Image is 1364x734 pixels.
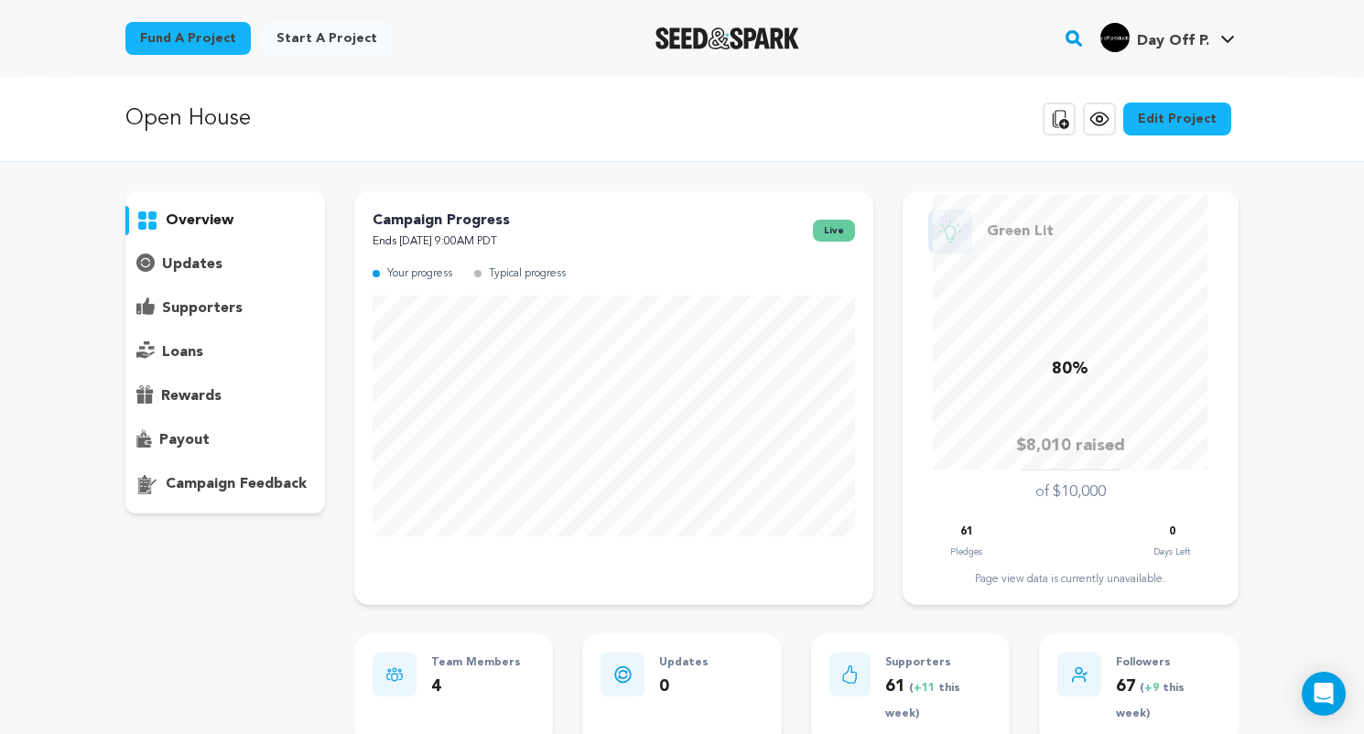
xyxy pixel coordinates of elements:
button: payout [125,426,325,455]
a: Day Off P.'s Profile [1097,19,1239,52]
img: Seed&Spark Logo Dark Mode [655,27,799,49]
span: +11 [914,683,938,694]
a: Edit Project [1123,103,1231,135]
div: Day Off P.'s Profile [1100,23,1209,52]
button: overview [125,206,325,235]
button: loans [125,338,325,367]
p: Open House [125,103,251,135]
p: Updates [659,653,709,674]
p: updates [162,254,222,275]
button: supporters [125,294,325,323]
div: Page view data is currently unavailable. [921,572,1220,587]
button: rewards [125,382,325,411]
p: Pledges [950,543,982,561]
p: loans [162,341,203,363]
p: 61 [960,522,973,543]
p: Ends [DATE] 9:00AM PDT [373,232,510,253]
span: +9 [1144,683,1163,694]
a: Start a project [262,22,392,55]
img: 96ac8e6da53c6784.png [1100,23,1130,52]
p: payout [159,429,210,451]
p: Followers [1116,653,1220,674]
p: 61 [885,674,991,727]
p: Supporters [885,653,991,674]
p: supporters [162,297,243,319]
p: 0 [1169,522,1175,543]
span: Day Off P. [1137,34,1209,49]
a: Seed&Spark Homepage [655,27,799,49]
span: Day Off P.'s Profile [1097,19,1239,58]
p: Campaign Progress [373,210,510,232]
button: updates [125,250,325,279]
p: overview [166,210,233,232]
p: rewards [161,385,222,407]
p: Team Members [431,653,521,674]
p: 0 [659,674,709,700]
span: live [813,220,855,242]
p: campaign feedback [166,473,307,495]
p: 4 [431,674,521,700]
span: ( this week) [885,683,960,720]
button: campaign feedback [125,470,325,499]
p: Days Left [1153,543,1190,561]
p: 80% [1052,356,1088,383]
div: Open Intercom Messenger [1302,672,1346,716]
p: 67 [1116,674,1220,727]
a: Fund a project [125,22,251,55]
p: Your progress [387,264,452,285]
p: of $10,000 [1035,481,1106,503]
p: Typical progress [489,264,566,285]
span: ( this week) [1116,683,1185,720]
